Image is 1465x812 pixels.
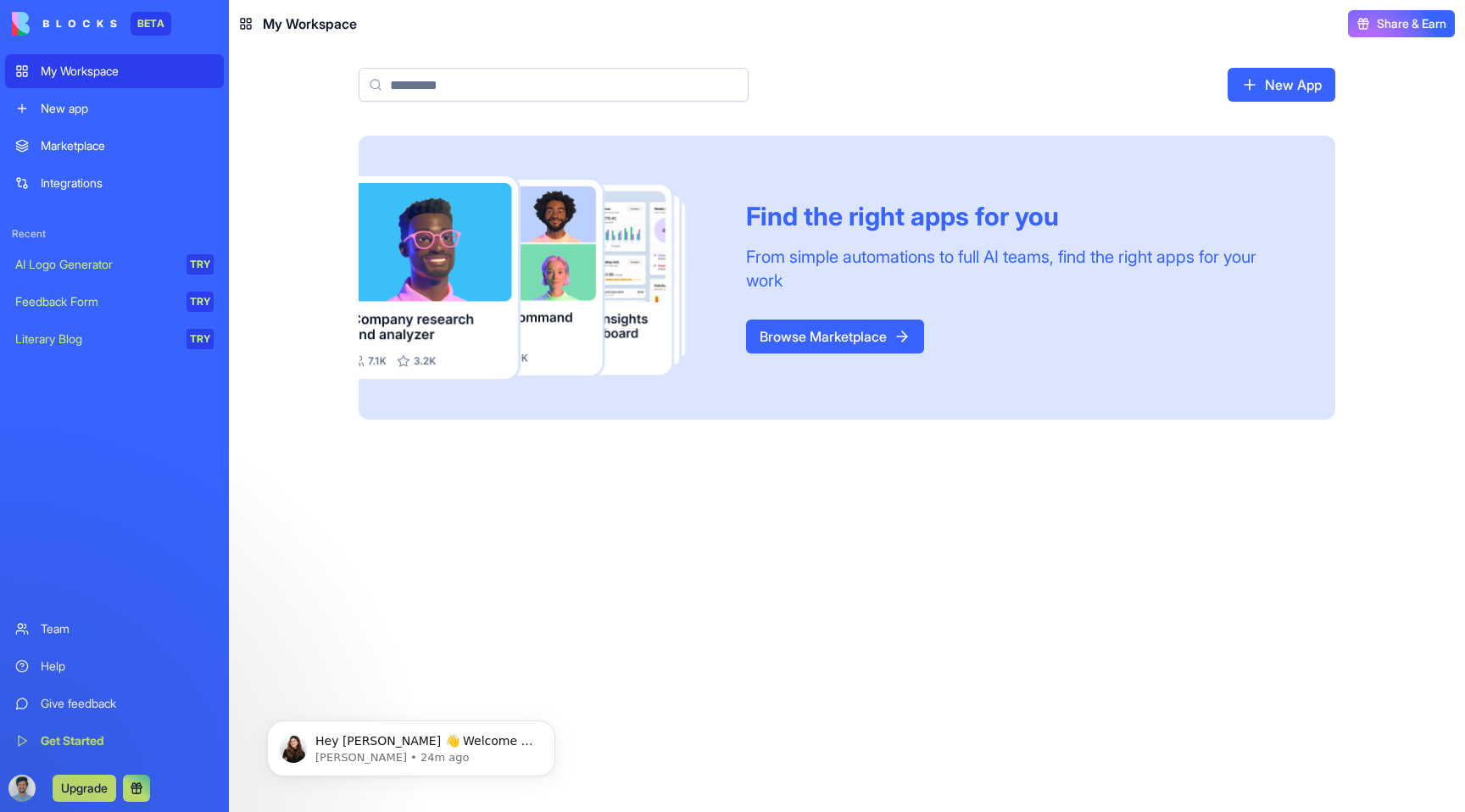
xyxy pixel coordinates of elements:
a: Get Started [5,724,224,758]
a: BETA [12,12,171,36]
div: AI Logo Generator [15,256,175,273]
div: Get Started [41,732,214,749]
a: Integrations [5,166,224,200]
div: Marketplace [41,137,214,154]
div: Feedback Form [15,293,175,310]
div: From simple automations to full AI teams, find the right apps for your work [746,245,1295,292]
div: Integrations [41,175,214,192]
a: Marketplace [5,129,224,163]
iframe: Intercom notifications message [242,685,581,804]
a: AI Logo GeneratorTRY [5,247,224,281]
span: Share & Earn [1377,15,1446,32]
div: Team [41,620,214,637]
img: ACg8ocIk6RSwtcyDArsu_Svs2QdhYHWcK5NPAooydjipd-WBZT1wlBMa=s96-c [8,775,36,802]
button: Upgrade [53,775,116,802]
div: TRY [187,329,214,349]
span: My Workspace [263,14,357,34]
img: logo [12,12,117,36]
div: Give feedback [41,695,214,712]
a: Literary BlogTRY [5,322,224,356]
a: Give feedback [5,687,224,720]
div: My Workspace [41,63,214,80]
div: New app [41,100,214,117]
a: Team [5,612,224,646]
div: TRY [187,292,214,312]
a: Feedback FormTRY [5,285,224,319]
a: New App [1228,68,1335,102]
a: Browse Marketplace [746,320,924,353]
a: Upgrade [53,779,116,796]
a: Help [5,649,224,683]
div: Find the right apps for you [746,201,1295,231]
a: My Workspace [5,54,224,88]
span: Recent [5,227,224,241]
div: BETA [131,12,171,36]
img: Frame_181_egmpey.png [359,176,719,379]
div: Help [41,658,214,675]
div: Literary Blog [15,331,175,348]
button: Share & Earn [1348,10,1455,37]
div: TRY [187,254,214,275]
a: New app [5,92,224,125]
